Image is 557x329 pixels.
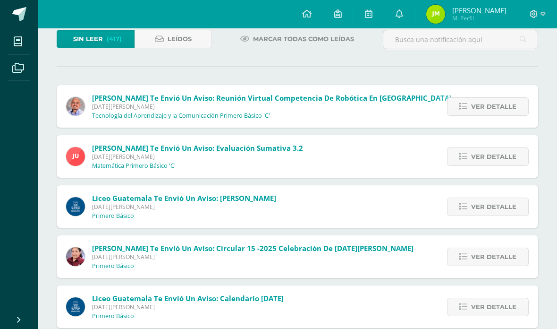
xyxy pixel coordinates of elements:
img: f4ddca51a09d81af1cee46ad6847c426.png [66,97,85,116]
span: [DATE][PERSON_NAME] [92,103,452,111]
span: Ver detalle [471,148,516,165]
p: Matemática Primero Básico 'C' [92,162,176,170]
span: [DATE][PERSON_NAME] [92,153,303,161]
span: Sin leer [73,30,103,48]
span: Liceo Guatemala te envió un aviso: [PERSON_NAME] [92,193,276,203]
input: Busca una notificación aquí [383,30,538,49]
span: [PERSON_NAME] te envió un aviso: Circular 15 -2025 Celebración de [DATE][PERSON_NAME] [92,243,414,253]
span: Leídos [168,30,192,48]
span: Ver detalle [471,198,516,216]
img: b41cd0bd7c5dca2e84b8bd7996f0ae72.png [66,297,85,316]
span: [PERSON_NAME] [452,6,506,15]
img: b41cd0bd7c5dca2e84b8bd7996f0ae72.png [66,197,85,216]
a: Leídos [135,30,212,48]
span: Marcar todas como leídas [253,30,354,48]
span: [DATE][PERSON_NAME] [92,203,276,211]
span: Mi Perfil [452,14,506,22]
a: Marcar todas como leídas [228,30,366,48]
img: ca38207ff64f461ec141487f36af9fbf.png [66,247,85,266]
span: Ver detalle [471,248,516,266]
a: Sin leer(417) [57,30,135,48]
p: Primero Básico [92,262,134,270]
p: Primero Básico [92,212,134,220]
span: [DATE][PERSON_NAME] [92,253,414,261]
span: Liceo Guatemala te envió un aviso: Calendario [DATE] [92,294,284,303]
p: Primero Básico [92,312,134,320]
img: be3bff6d7c5510755fc7c096e5d91a07.png [426,5,445,24]
span: [DATE][PERSON_NAME] [92,303,284,311]
img: b5613e1a4347ac065b47e806e9a54e9c.png [66,147,85,166]
span: Ver detalle [471,98,516,115]
p: Tecnología del Aprendizaje y la Comunicación Primero Básico 'C' [92,112,270,120]
span: [PERSON_NAME] te envió un aviso: Evaluación sumativa 3.2 [92,143,303,153]
span: [PERSON_NAME] te envió un aviso: Reunión virtual competencia de robótica en [GEOGRAPHIC_DATA] [92,93,452,103]
span: (417) [107,30,122,48]
span: Ver detalle [471,298,516,316]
